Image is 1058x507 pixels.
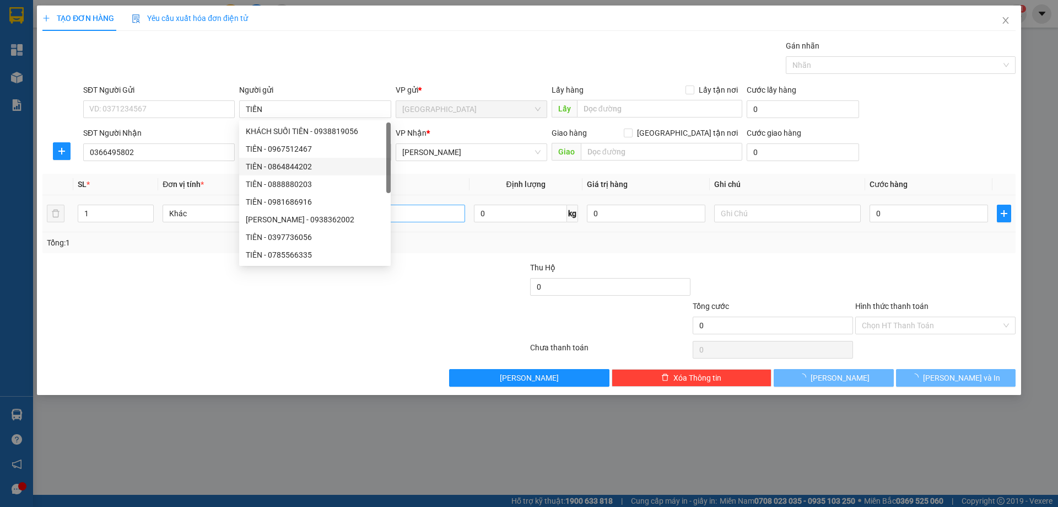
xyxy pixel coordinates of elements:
[1001,16,1010,25] span: close
[923,372,1000,384] span: [PERSON_NAME] và In
[42,14,50,22] span: plus
[246,214,384,226] div: [PERSON_NAME] - 0938362002
[500,372,559,384] span: [PERSON_NAME]
[53,142,71,160] button: plus
[239,158,391,175] div: TIÊN - 0864844202
[747,100,859,118] input: Cước lấy hàng
[53,147,70,156] span: plus
[246,125,384,137] div: KHÁCH SUỐI TIÊN - 0938819056
[47,205,64,222] button: delete
[246,231,384,243] div: TIÊN - 0397736056
[318,205,465,222] input: VD: Bàn, Ghế
[47,237,408,249] div: Tổng: 1
[246,178,384,190] div: TIÊN - 0888880203
[911,373,923,381] span: loading
[132,14,141,23] img: icon
[990,6,1021,36] button: Close
[246,143,384,155] div: TIÊN - 0967512467
[396,129,427,137] span: VP Nhận
[577,100,742,118] input: Dọc đường
[506,180,546,189] span: Định lượng
[449,369,609,387] button: [PERSON_NAME]
[552,100,577,118] span: Lấy
[552,143,581,161] span: Giao
[673,372,721,384] span: Xóa Thông tin
[567,205,578,222] span: kg
[530,263,555,272] span: Thu Hộ
[774,369,893,387] button: [PERSON_NAME]
[694,84,742,96] span: Lấy tận nơi
[529,341,692,361] div: Chưa thanh toán
[402,101,541,118] span: SÀI GÒN
[811,372,870,384] span: [PERSON_NAME]
[83,127,235,139] div: SĐT Người Nhận
[587,180,628,189] span: Giá trị hàng
[83,84,235,96] div: SĐT Người Gửi
[239,246,391,264] div: TIÊN - 0785566335
[239,175,391,193] div: TIÊN - 0888880203
[246,249,384,261] div: TIÊN - 0785566335
[239,140,391,158] div: TIÊN - 0967512467
[132,14,248,23] span: Yêu cầu xuất hóa đơn điện tử
[552,86,584,94] span: Lấy hàng
[552,129,587,137] span: Giao hàng
[896,369,1016,387] button: [PERSON_NAME] và In
[239,211,391,228] div: THÙY TIÊN - 0938362002
[633,127,742,139] span: [GEOGRAPHIC_DATA] tận nơi
[581,143,742,161] input: Dọc đường
[169,205,303,222] span: Khác
[997,205,1011,222] button: plus
[786,41,819,50] label: Gán nhãn
[239,122,391,140] div: KHÁCH SUỐI TIÊN - 0938819056
[402,144,541,161] span: TAM QUAN
[239,84,391,96] div: Người gửi
[661,373,669,382] span: delete
[693,302,729,311] span: Tổng cước
[239,228,391,246] div: TIÊN - 0397736056
[997,209,1011,218] span: plus
[587,205,705,222] input: 0
[870,180,908,189] span: Cước hàng
[714,205,861,222] input: Ghi Chú
[855,302,929,311] label: Hình thức thanh toán
[163,180,204,189] span: Đơn vị tính
[612,369,772,387] button: deleteXóa Thông tin
[246,161,384,173] div: TIÊN - 0864844202
[42,14,114,23] span: TẠO ĐƠN HÀNG
[396,84,547,96] div: VP gửi
[747,86,796,94] label: Cước lấy hàng
[798,373,811,381] span: loading
[747,143,859,161] input: Cước giao hàng
[710,174,865,195] th: Ghi chú
[747,129,801,137] label: Cước giao hàng
[78,180,87,189] span: SL
[246,196,384,208] div: TIÊN - 0981686916
[239,193,391,211] div: TIÊN - 0981686916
